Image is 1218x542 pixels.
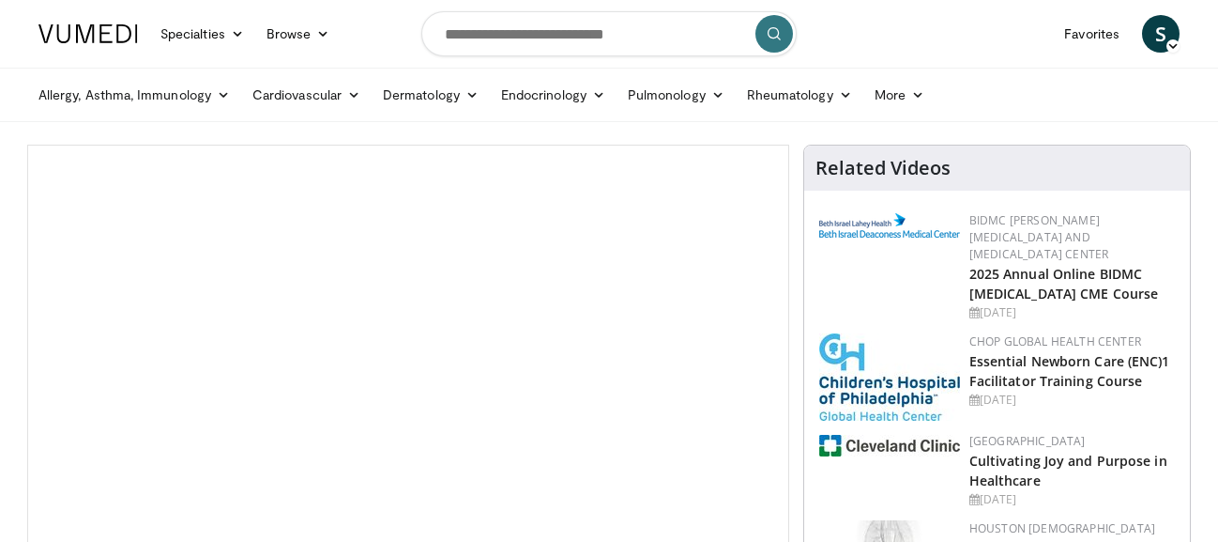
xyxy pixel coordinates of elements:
input: Search topics, interventions [421,11,797,56]
a: [GEOGRAPHIC_DATA] [969,433,1086,449]
div: [DATE] [969,304,1175,321]
a: Cultivating Joy and Purpose in Healthcare [969,452,1167,489]
img: 8fbf8b72-0f77-40e1-90f4-9648163fd298.jpg.150x105_q85_autocrop_double_scale_upscale_version-0.2.jpg [819,333,960,421]
a: Browse [255,15,342,53]
img: c96b19ec-a48b-46a9-9095-935f19585444.png.150x105_q85_autocrop_double_scale_upscale_version-0.2.png [819,213,960,238]
a: Cardiovascular [241,76,372,114]
img: VuMedi Logo [38,24,138,43]
a: Essential Newborn Care (ENC)1 Facilitator Training Course [969,352,1170,390]
a: Specialties [149,15,255,53]
img: 1ef99228-8384-4f7a-af87-49a18d542794.png.150x105_q85_autocrop_double_scale_upscale_version-0.2.jpg [819,435,960,457]
a: 2025 Annual Online BIDMC [MEDICAL_DATA] CME Course [969,265,1159,302]
a: Allergy, Asthma, Immunology [27,76,241,114]
a: Endocrinology [490,76,617,114]
a: CHOP Global Health Center [969,333,1141,349]
a: Favorites [1053,15,1131,53]
a: Rheumatology [736,76,863,114]
a: Pulmonology [617,76,736,114]
a: Houston [DEMOGRAPHIC_DATA] [969,520,1155,536]
h4: Related Videos [815,157,951,179]
a: More [863,76,936,114]
a: BIDMC [PERSON_NAME][MEDICAL_DATA] and [MEDICAL_DATA] Center [969,212,1109,262]
a: Dermatology [372,76,490,114]
div: [DATE] [969,392,1175,409]
a: S [1142,15,1180,53]
div: [DATE] [969,491,1175,508]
